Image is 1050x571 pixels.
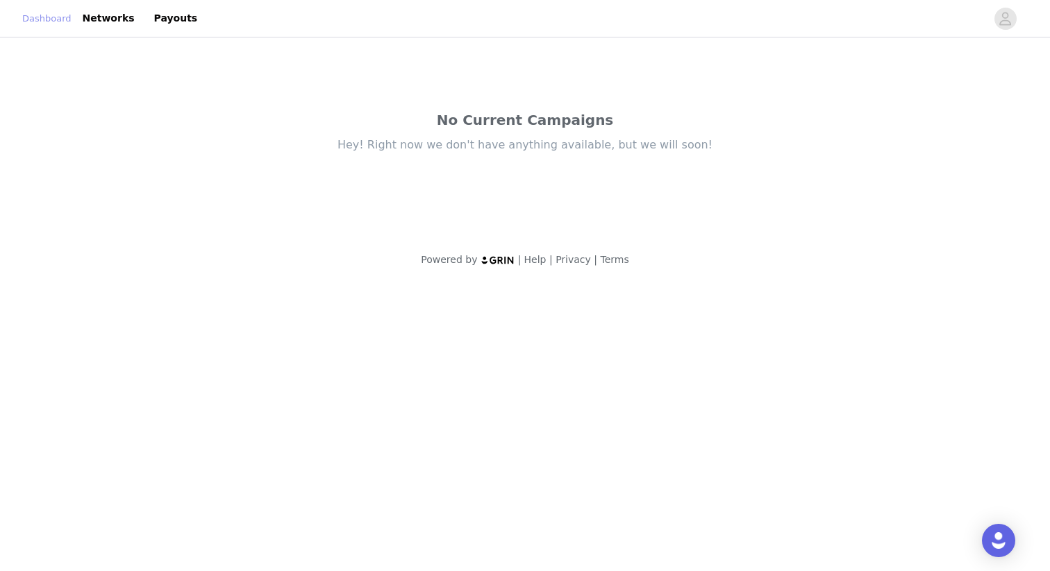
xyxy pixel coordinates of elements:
[999,8,1012,30] div: avatar
[74,3,143,34] a: Networks
[481,255,515,264] img: logo
[22,12,72,26] a: Dashboard
[518,254,522,265] span: |
[146,3,206,34] a: Payouts
[421,254,477,265] span: Powered by
[982,524,1015,557] div: Open Intercom Messenger
[600,254,628,265] a: Terms
[549,254,553,265] span: |
[524,254,547,265] a: Help
[233,137,817,153] div: Hey! Right now we don't have anything available, but we will soon!
[233,110,817,130] div: No Current Campaigns
[594,254,597,265] span: |
[556,254,591,265] a: Privacy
